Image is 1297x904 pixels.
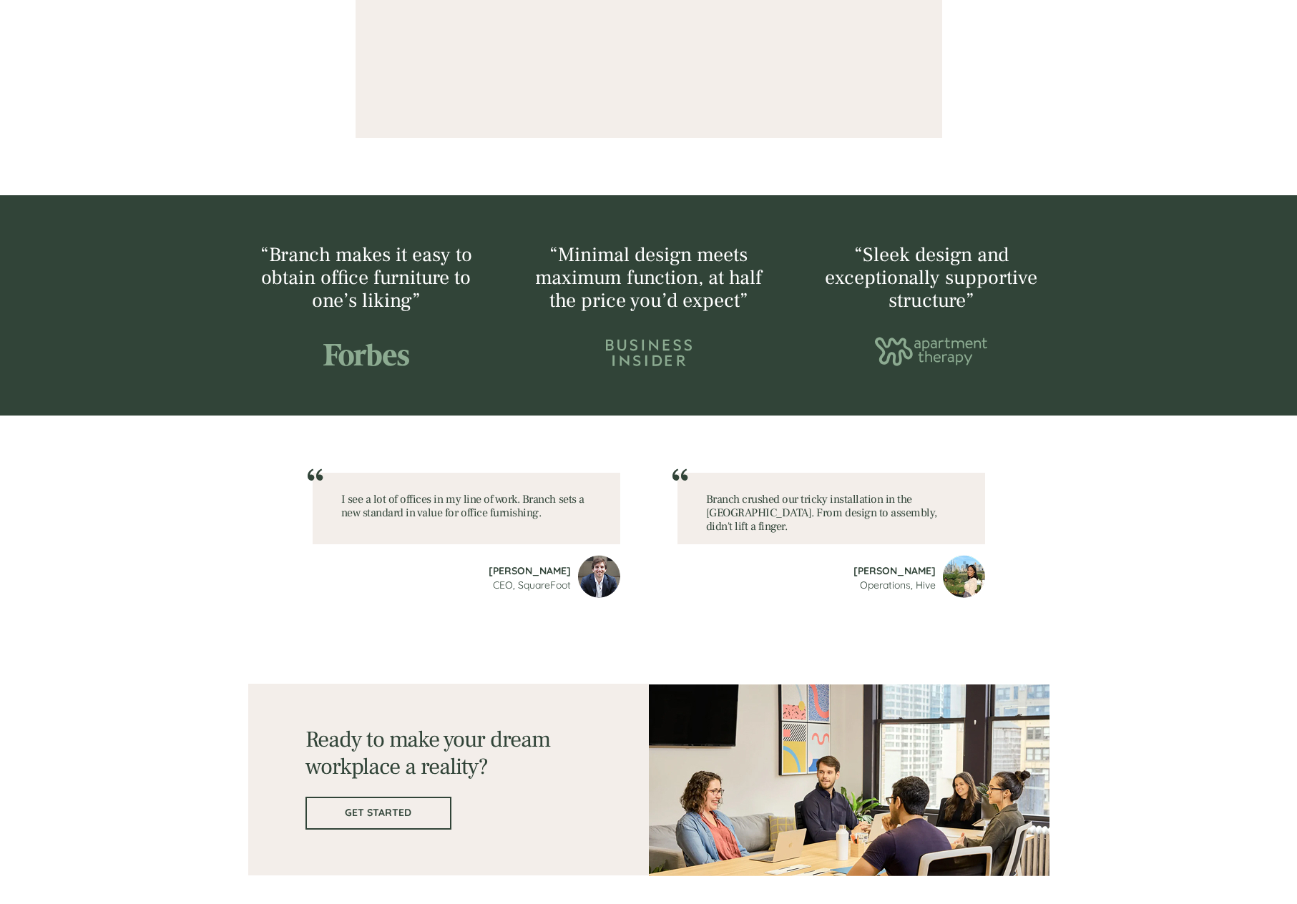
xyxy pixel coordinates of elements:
span: Ready to make your dream workplace a reality? [305,724,551,782]
span: Operations, Hive [860,579,936,591]
span: GET STARTED [307,807,450,819]
a: GET STARTED [305,797,451,830]
span: “Sleek design and exceptionally supportive structure” [825,242,1037,313]
span: [PERSON_NAME] [489,564,571,577]
span: I see a lot of offices in my line of work. Branch sets a new standard in value for office furnish... [341,492,584,520]
span: “Branch makes it easy to obtain office furniture to one’s liking” [260,242,472,313]
span: CEO, SquareFoot [493,579,571,591]
span: [PERSON_NAME] [853,564,936,577]
span: “Minimal design meets maximum function, at half the price you’d expect” [535,242,762,313]
span: Branch crushed our tricky installation in the [GEOGRAPHIC_DATA]. From design to assembly, didn't ... [706,492,937,534]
